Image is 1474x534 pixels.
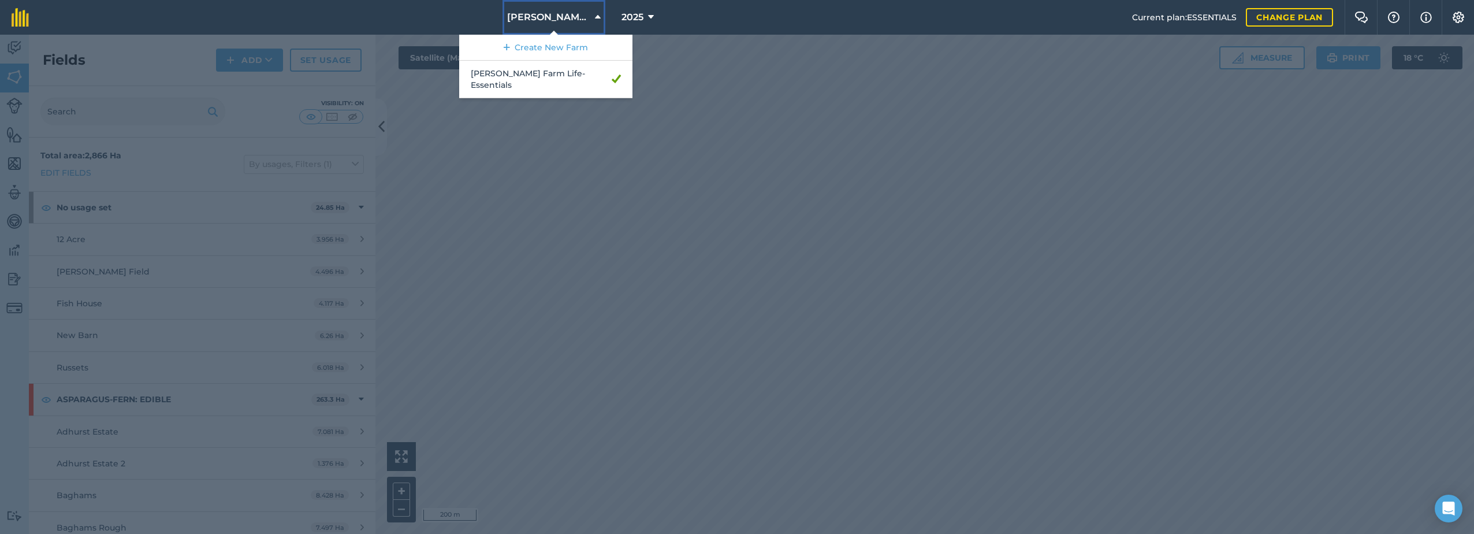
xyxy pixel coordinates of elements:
[1354,12,1368,23] img: Two speech bubbles overlapping with the left bubble in the forefront
[1420,10,1432,24] img: svg+xml;base64,PHN2ZyB4bWxucz0iaHR0cDovL3d3dy53My5vcmcvMjAwMC9zdmciIHdpZHRoPSIxNyIgaGVpZ2h0PSIxNy...
[507,10,590,24] span: [PERSON_NAME] Farm Life
[1451,12,1465,23] img: A cog icon
[1387,12,1401,23] img: A question mark icon
[1435,495,1462,522] div: Open Intercom Messenger
[459,35,632,61] a: Create New Farm
[459,61,632,98] a: [PERSON_NAME] Farm Life- Essentials
[1132,11,1237,24] span: Current plan : ESSENTIALS
[621,10,643,24] span: 2025
[1246,8,1333,27] a: Change plan
[12,8,29,27] img: fieldmargin Logo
